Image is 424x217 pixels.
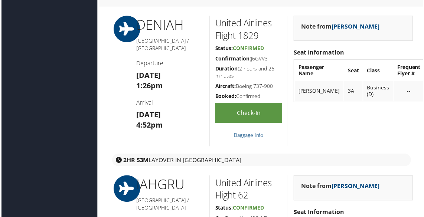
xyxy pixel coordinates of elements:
[215,93,236,100] strong: Booked:
[364,61,394,81] th: Class
[215,45,233,52] strong: Status:
[302,23,381,31] strong: Note from
[215,83,283,91] h5: Boeing 737-900
[215,55,283,63] h5: J6GVV3
[136,198,204,213] h5: [GEOGRAPHIC_DATA] / [GEOGRAPHIC_DATA]
[215,55,251,62] strong: Confirmation:
[364,82,394,102] td: Business (D)
[398,88,422,95] div: --
[111,155,412,167] div: layover in [GEOGRAPHIC_DATA]
[295,82,344,102] td: [PERSON_NAME]
[136,110,160,120] strong: [DATE]
[233,206,264,213] span: Confirmed
[136,177,204,195] h1: IAH GRU
[215,178,283,203] h2: United Airlines Flight 62
[215,103,283,124] a: Check-in
[136,99,204,107] h4: Arrival
[345,61,363,81] th: Seat
[332,183,381,191] a: [PERSON_NAME]
[136,37,204,52] h5: [GEOGRAPHIC_DATA] / [GEOGRAPHIC_DATA]
[215,206,233,213] strong: Status:
[215,65,239,72] strong: Duration:
[136,81,163,91] strong: 1:26pm
[215,83,236,90] strong: Aircraft:
[345,82,363,102] td: 3A
[136,121,163,131] strong: 4:52pm
[215,93,283,101] h5: Confirmed
[215,17,283,42] h2: United Airlines Flight 1829
[233,45,264,52] span: Confirmed
[295,61,344,81] th: Passenger Name
[302,183,381,191] strong: Note from
[294,49,345,57] strong: Seat Information
[234,132,264,139] a: Baggage Info
[136,16,204,34] h1: DEN IAH
[136,71,160,81] strong: [DATE]
[215,65,283,80] h5: 2 hours and 26 minutes
[123,157,148,165] strong: 2HR 53M
[332,23,381,31] a: [PERSON_NAME]
[136,59,204,68] h4: Departure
